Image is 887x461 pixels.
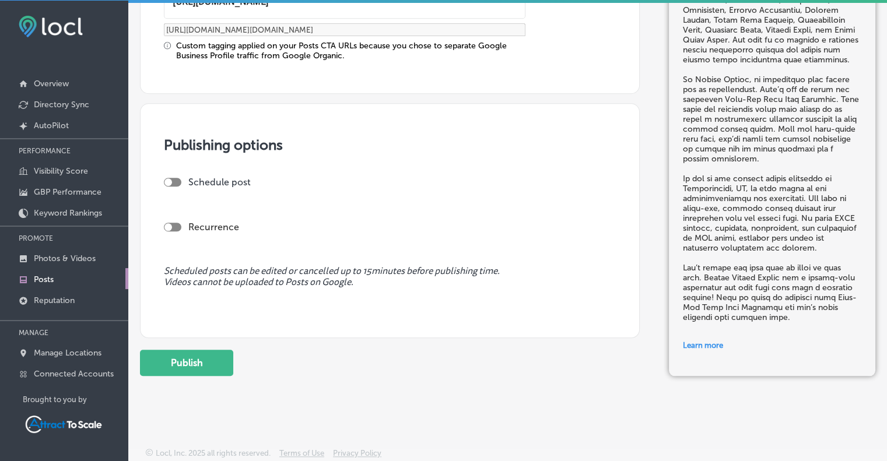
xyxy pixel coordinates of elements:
[23,413,104,435] img: Attract To Scale
[683,333,861,357] a: Learn more
[34,254,96,263] p: Photos & Videos
[34,275,54,284] p: Posts
[140,350,233,376] button: Publish
[164,266,616,288] span: Scheduled posts can be edited or cancelled up to 15 minutes before publishing time. Videos cannot...
[34,348,101,358] p: Manage Locations
[188,221,239,233] label: Recurrence
[34,100,89,110] p: Directory Sync
[164,136,616,153] h3: Publishing options
[23,395,128,404] p: Brought to you by
[34,295,75,305] p: Reputation
[34,79,69,89] p: Overview
[188,177,251,188] label: Schedule post
[34,208,102,218] p: Keyword Rankings
[34,166,88,176] p: Visibility Score
[34,187,101,197] p: GBP Performance
[156,449,271,458] p: Locl, Inc. 2025 all rights reserved.
[683,341,723,350] span: Learn more
[176,41,525,61] div: Custom tagging applied on your Posts CTA URLs because you chose to separate Google Business Profi...
[34,369,114,379] p: Connected Accounts
[34,121,69,131] p: AutoPilot
[19,16,83,37] img: fda3e92497d09a02dc62c9cd864e3231.png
